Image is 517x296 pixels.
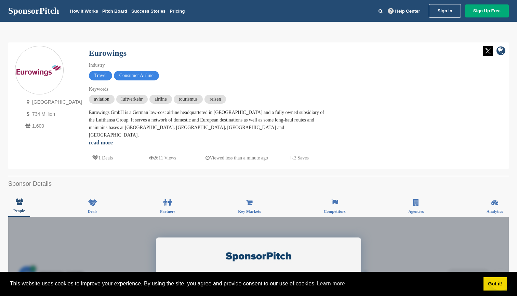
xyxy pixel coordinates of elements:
[89,71,112,80] span: Travel
[490,269,512,291] iframe: Button to launch messaging window
[204,95,226,104] span: reisen
[238,209,261,214] span: Key Markets
[496,46,505,57] a: company link
[483,277,507,291] a: dismiss cookie message
[324,209,346,214] span: Competitors
[8,7,59,15] a: SponsorPitch
[13,209,25,213] span: People
[291,154,309,162] p: 3 Saves
[408,209,424,214] span: Agencies
[429,4,461,18] a: Sign In
[88,209,97,214] span: Deals
[168,270,349,290] div: Log In or Sign Up Free to access sponsorship data and contacts from this brand.
[15,64,63,77] img: Sponsorpitch & Eurowings
[89,62,328,69] div: Industry
[114,71,159,80] span: Consumer Airline
[24,122,82,130] p: 1,600
[174,95,203,104] span: tourismus
[149,95,172,104] span: airline
[316,279,346,289] a: learn more about cookies
[89,140,113,145] a: read more
[170,9,185,14] a: Pricing
[89,95,115,104] span: aviation
[24,98,82,106] p: [GEOGRAPHIC_DATA]
[102,9,127,14] a: Pitch Board
[160,209,175,214] span: Partners
[487,209,503,214] span: Analytics
[149,154,176,162] p: 2611 Views
[92,154,113,162] p: 1 Deals
[131,9,165,14] a: Success Stories
[465,4,509,17] a: Sign Up Free
[387,7,422,15] a: Help Center
[89,109,328,147] div: Eurowings GmbH is a German low-cost airline headquartered in [GEOGRAPHIC_DATA] and a fully owned ...
[89,49,127,57] a: Eurowings
[89,86,328,93] div: Keywords
[70,9,98,14] a: How It Works
[206,154,268,162] p: Viewed less than a minute ago
[8,179,509,189] h2: Sponsor Details
[116,95,148,104] span: luftverkehr
[10,279,478,289] span: This website uses cookies to improve your experience. By using the site, you agree and provide co...
[24,110,82,118] p: 734 Million
[483,46,493,56] img: Twitter white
